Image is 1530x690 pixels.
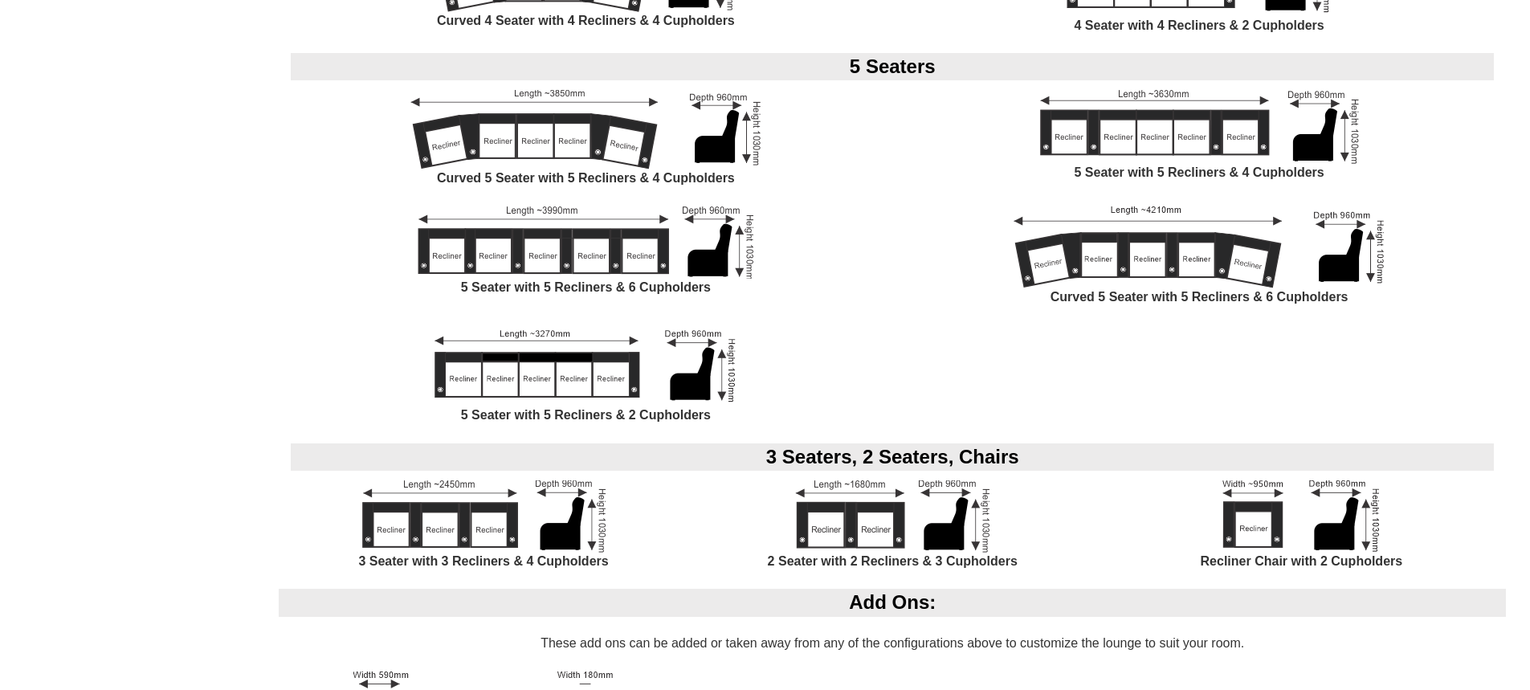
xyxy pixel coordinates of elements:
b: 4 Seater with 4 Recliners & 2 Cupholders [1075,18,1324,32]
b: Curved 5 Seater with 5 Recliners & 6 Cupholders [1051,290,1348,304]
b: 3 Seater with 3 Recliners & 4 Cupholders [358,554,608,568]
div: 5 Seaters [291,53,1494,80]
b: 5 Seater with 5 Recliners & 4 Cupholders [1075,165,1324,179]
b: 2 Seater with 2 Recliners & 3 Cupholders [768,554,1018,568]
img: 5 Seater Curved Theatre Lounge [410,90,761,169]
b: Curved 5 Seater with 5 Recliners & 4 Cupholders [437,171,735,185]
div: Add Ons: [279,589,1506,616]
div: 3 Seaters, 2 Seaters, Chairs [291,443,1494,471]
img: 2 Seater Reclining Theatre Lounge [795,480,989,553]
img: 5 Seater Curved Theatre Lounge [1014,206,1385,288]
img: 5 Seater Theatre Lounge [418,206,753,279]
b: 5 Seater with 5 Recliners & 2 Cupholders [461,408,711,422]
b: Recliner Chair with 2 Cupholders [1201,554,1403,568]
img: 3 Seater Reclining Theatre Lounge [362,480,606,553]
b: 5 Seater with 5 Recliners & 6 Cupholders [461,280,711,294]
img: Reclining Chair [1222,480,1380,553]
img: 5 Seater Theatre Lounge [1040,90,1359,164]
img: 5 Seater Theatre Lounge [424,325,747,406]
b: Curved 4 Seater with 4 Recliners & 4 Cupholders [437,14,735,27]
